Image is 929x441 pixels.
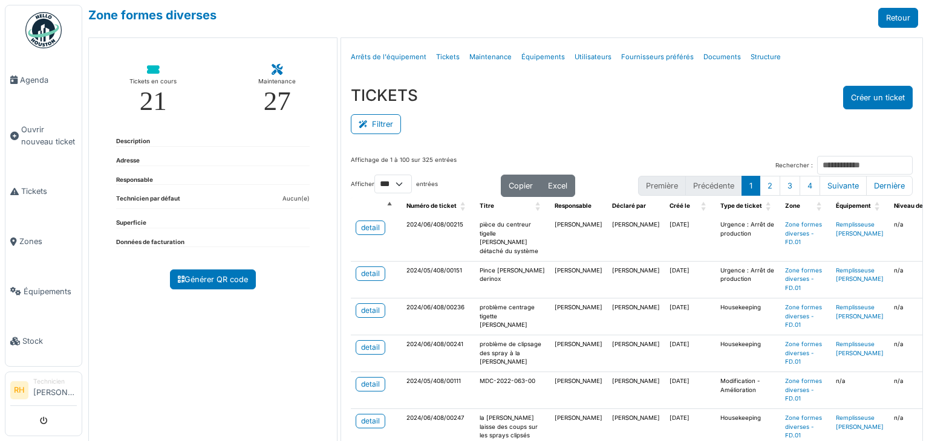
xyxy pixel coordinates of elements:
div: detail [361,416,380,427]
div: 21 [140,88,167,115]
span: Équipement: Activate to sort [875,197,882,216]
a: Agenda [5,55,82,105]
span: Ouvrir nouveau ticket [21,124,77,147]
div: Maintenance [258,76,296,88]
button: 4 [800,176,820,196]
a: Remplisseuse [PERSON_NAME] [836,304,884,320]
a: Utilisateurs [570,43,616,71]
a: detail [356,340,385,355]
td: [PERSON_NAME] [607,216,665,261]
select: Afficherentrées [374,175,412,193]
a: Zone formes diverses - FD.01 [785,221,822,245]
span: Créé le [670,202,690,209]
td: Modification - Amélioration [715,372,780,408]
td: 2024/06/408/00241 [402,335,475,372]
td: pièce du centreur tigelle [PERSON_NAME] détaché du système [475,216,550,261]
td: [DATE] [665,261,715,298]
span: Stock [22,335,77,347]
td: Pince [PERSON_NAME] derinox [475,261,550,298]
span: Copier [509,181,533,190]
a: Zone formes diverses [88,8,217,22]
a: Tickets en cours 21 [120,55,186,124]
td: MDC-2022-063-00 [475,372,550,408]
span: Équipements [24,286,77,297]
td: 2024/06/408/00215 [402,216,475,261]
a: Stock [5,317,82,367]
td: [PERSON_NAME] [607,298,665,335]
dt: Données de facturation [116,238,184,247]
span: Zone [785,202,800,209]
td: [DATE] [665,372,715,408]
a: Arrêts de l'équipement [346,43,431,71]
a: Zone formes diverses - FD.01 [785,304,822,328]
dd: Aucun(e) [282,195,310,204]
a: Remplisseuse [PERSON_NAME] [836,341,884,356]
a: Tickets [5,167,82,217]
a: Fournisseurs préférés [616,43,699,71]
div: Affichage de 1 à 100 sur 325 entrées [351,156,457,175]
button: Créer un ticket [843,86,913,109]
td: [PERSON_NAME] [607,261,665,298]
td: 2024/06/408/00236 [402,298,475,335]
td: [PERSON_NAME] [550,372,607,408]
div: detail [361,305,380,316]
span: Déclaré par [612,202,646,209]
button: Filtrer [351,114,401,134]
td: n/a [831,372,889,408]
dt: Description [116,137,150,146]
a: detail [356,266,385,281]
td: Housekeeping [715,335,780,372]
a: Tickets [431,43,464,71]
div: Technicien [33,377,77,386]
a: Structure [746,43,786,71]
td: [PERSON_NAME] [550,216,607,261]
a: Maintenance 27 [249,55,306,124]
td: problème de clipsage des spray à la [PERSON_NAME] [475,335,550,372]
div: detail [361,379,380,390]
label: Afficher entrées [351,175,438,193]
span: Zones [19,236,77,247]
td: [PERSON_NAME] [607,335,665,372]
a: Remplisseuse [PERSON_NAME] [836,414,884,430]
li: [PERSON_NAME] [33,377,77,403]
button: Copier [501,175,541,197]
span: Numéro de ticket: Activate to sort [460,197,468,216]
td: [PERSON_NAME] [607,372,665,408]
img: Badge_color-CXgf-gQk.svg [25,12,62,48]
td: [PERSON_NAME] [550,335,607,372]
span: Agenda [20,74,77,86]
div: 27 [264,88,291,115]
td: Housekeeping [715,298,780,335]
div: detail [361,268,380,279]
h3: TICKETS [351,86,418,105]
a: RH Technicien[PERSON_NAME] [10,377,77,406]
td: 2024/05/408/00111 [402,372,475,408]
button: 3 [780,176,800,196]
dt: Technicien par défaut [116,195,180,208]
span: Numéro de ticket [406,202,457,209]
a: Générer QR code [170,269,256,289]
a: Retour [878,8,918,28]
a: Documents [699,43,746,71]
a: Équipements [517,43,570,71]
td: Urgence : Arrêt de production [715,261,780,298]
a: Remplisseuse [PERSON_NAME] [836,221,884,237]
span: Responsable [555,202,592,209]
a: detail [356,414,385,428]
li: RH [10,381,28,399]
a: Ouvrir nouveau ticket [5,105,82,167]
td: [DATE] [665,335,715,372]
td: [DATE] [665,298,715,335]
a: Zone formes diverses - FD.01 [785,414,822,439]
button: Last [866,176,913,196]
td: problème centrage tigette [PERSON_NAME] [475,298,550,335]
span: Zone: Activate to sort [817,197,824,216]
dt: Adresse [116,156,140,166]
div: Tickets en cours [129,76,177,88]
td: [PERSON_NAME] [550,298,607,335]
a: detail [356,303,385,318]
span: Excel [548,181,567,190]
a: detail [356,220,385,235]
td: [DATE] [665,216,715,261]
td: [PERSON_NAME] [550,261,607,298]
